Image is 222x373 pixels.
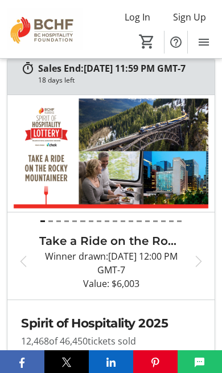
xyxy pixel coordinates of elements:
button: Draw 8 [97,215,101,228]
button: Draw 1 [40,215,45,228]
span: Log In [125,10,150,24]
p: 12,468 tickets sold [21,334,201,348]
div: 18 days left [38,75,75,85]
h3: Take a Ride on the Rocky Mountaineer [39,232,183,249]
button: Draw 18 [177,215,182,228]
button: Sign Up [164,8,215,26]
button: LinkedIn [89,350,133,373]
span: [DATE] 11:59 PM GMT-7 [84,62,186,75]
span: Sign Up [173,10,206,24]
p: Value: $6,003 [39,277,183,290]
button: Draw 13 [137,215,141,228]
button: Draw 3 [56,215,61,228]
span: of 46,450 [49,335,88,347]
button: Menu [192,31,215,54]
button: Draw 10 [113,215,117,228]
img: Take a Ride on the Rocky Mountaineer [7,95,215,212]
button: Draw 17 [169,215,174,228]
span: [DATE] 12:00 PM GMT-7 [97,250,178,276]
button: Help [165,31,187,54]
button: Draw 9 [105,215,109,228]
button: Draw 15 [153,215,158,228]
button: X [44,350,89,373]
button: Cart [137,31,157,52]
button: Draw 14 [145,215,150,228]
button: Draw 16 [161,215,166,228]
button: Draw 2 [48,215,53,228]
h2: Spirit of Hospitality 2025 [21,314,201,332]
button: Draw 7 [89,215,93,228]
button: Draw 4 [64,215,69,228]
span: Sales End: [38,62,84,75]
button: Draw 12 [129,215,133,228]
button: Draw 5 [72,215,77,228]
button: Pinterest [133,350,178,373]
button: Draw 11 [121,215,125,228]
button: Log In [116,8,159,26]
img: BC Hospitality Foundation's Logo [7,8,83,51]
button: Draw 6 [80,215,85,228]
button: SMS [178,350,222,373]
p: Winner drawn: [39,249,183,277]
